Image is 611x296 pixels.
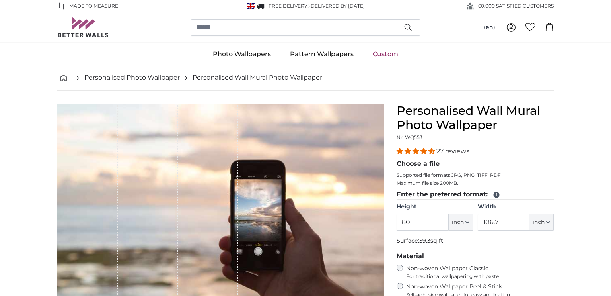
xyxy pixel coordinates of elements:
[84,73,180,82] a: Personalised Photo Wallpaper
[397,147,436,155] span: 4.41 stars
[419,237,443,244] span: 59.3sq ft
[397,237,554,245] p: Surface:
[477,20,502,35] button: (en)
[69,2,118,10] span: Made to Measure
[397,203,473,211] label: Height
[397,159,554,169] legend: Choose a file
[478,203,554,211] label: Width
[449,214,473,231] button: inch
[57,65,554,91] nav: breadcrumbs
[529,214,554,231] button: inch
[280,44,363,65] a: Pattern Wallpapers
[436,147,469,155] span: 27 reviews
[397,134,422,140] span: Nr. WQ553
[397,104,554,132] h1: Personalised Wall Mural Photo Wallpaper
[309,3,365,9] span: -
[406,265,554,280] label: Non-woven Wallpaper Classic
[397,180,554,186] p: Maximum file size 200MB.
[247,3,255,9] img: United Kingdom
[57,17,109,37] img: Betterwalls
[311,3,365,9] span: Delivered by [DATE]
[533,218,545,226] span: inch
[397,251,554,261] legend: Material
[193,73,322,82] a: Personalised Wall Mural Photo Wallpaper
[203,44,280,65] a: Photo Wallpapers
[397,172,554,178] p: Supported file formats JPG, PNG, TIFF, PDF
[452,218,464,226] span: inch
[478,2,554,10] span: 60,000 SATISFIED CUSTOMERS
[363,44,408,65] a: Custom
[269,3,309,9] span: FREE delivery!
[397,190,554,200] legend: Enter the preferred format:
[406,273,554,280] span: For traditional wallpapering with paste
